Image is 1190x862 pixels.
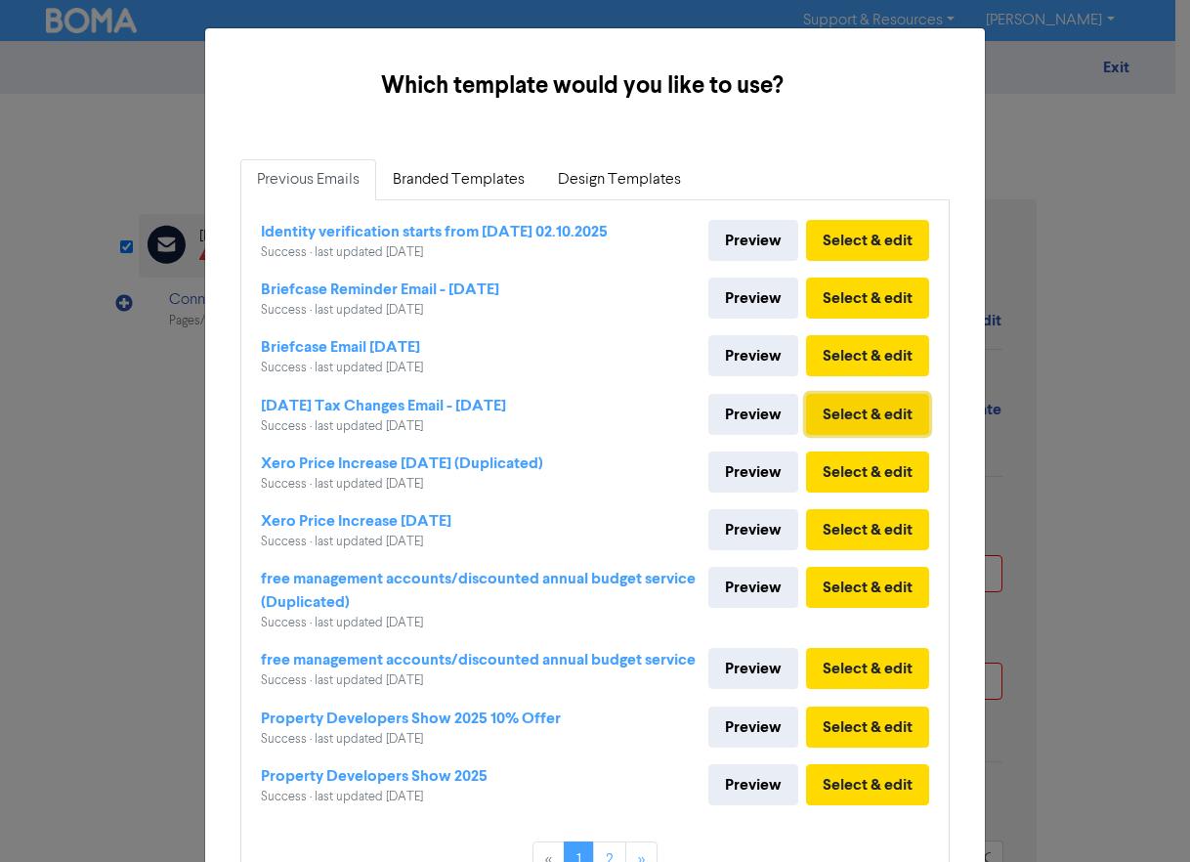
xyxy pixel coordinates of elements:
div: Xero Price Increase [DATE] (Duplicated) [261,452,543,475]
div: Success · last updated [DATE] [261,788,488,806]
button: Select & edit [806,335,929,376]
a: Preview [708,220,798,261]
div: Property Developers Show 2025 [261,764,488,788]
button: Select & edit [806,278,929,319]
iframe: Chat Widget [1092,768,1190,862]
a: Preview [708,452,798,493]
a: Design Templates [541,159,698,200]
div: Success · last updated [DATE] [261,533,451,551]
div: Success · last updated [DATE] [261,359,423,377]
button: Select & edit [806,648,929,689]
div: Success · last updated [DATE] [261,243,608,262]
div: Success · last updated [DATE] [261,614,696,632]
div: [DATE] Tax Changes Email - [DATE] [261,394,506,417]
div: Success · last updated [DATE] [261,475,543,494]
a: Preview [708,278,798,319]
a: Preview [708,509,798,550]
div: free management accounts/discounted annual budget service (Duplicated) [261,567,696,614]
div: Briefcase Email [DATE] [261,335,423,359]
button: Select & edit [806,567,929,608]
button: Select & edit [806,509,929,550]
div: Property Developers Show 2025 10% Offer [261,707,561,730]
div: Success · last updated [DATE] [261,301,499,320]
div: Success · last updated [DATE] [261,730,561,749]
a: Previous Emails [240,159,376,200]
a: Preview [708,567,798,608]
button: Select & edit [806,452,929,493]
a: Preview [708,394,798,435]
a: Preview [708,707,798,748]
div: Success · last updated [DATE] [261,671,696,690]
a: Branded Templates [376,159,541,200]
div: free management accounts/discounted annual budget service [261,648,696,671]
button: Select & edit [806,394,929,435]
a: Preview [708,648,798,689]
div: Success · last updated [DATE] [261,417,506,436]
a: Preview [708,335,798,376]
a: Preview [708,764,798,805]
div: Xero Price Increase [DATE] [261,509,451,533]
div: Identity verification starts from [DATE] 02.10.2025 [261,220,608,243]
button: Select & edit [806,707,929,748]
button: Select & edit [806,220,929,261]
button: Select & edit [806,764,929,805]
h5: Which template would you like to use? [221,68,944,104]
div: Briefcase Reminder Email - [DATE] [261,278,499,301]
